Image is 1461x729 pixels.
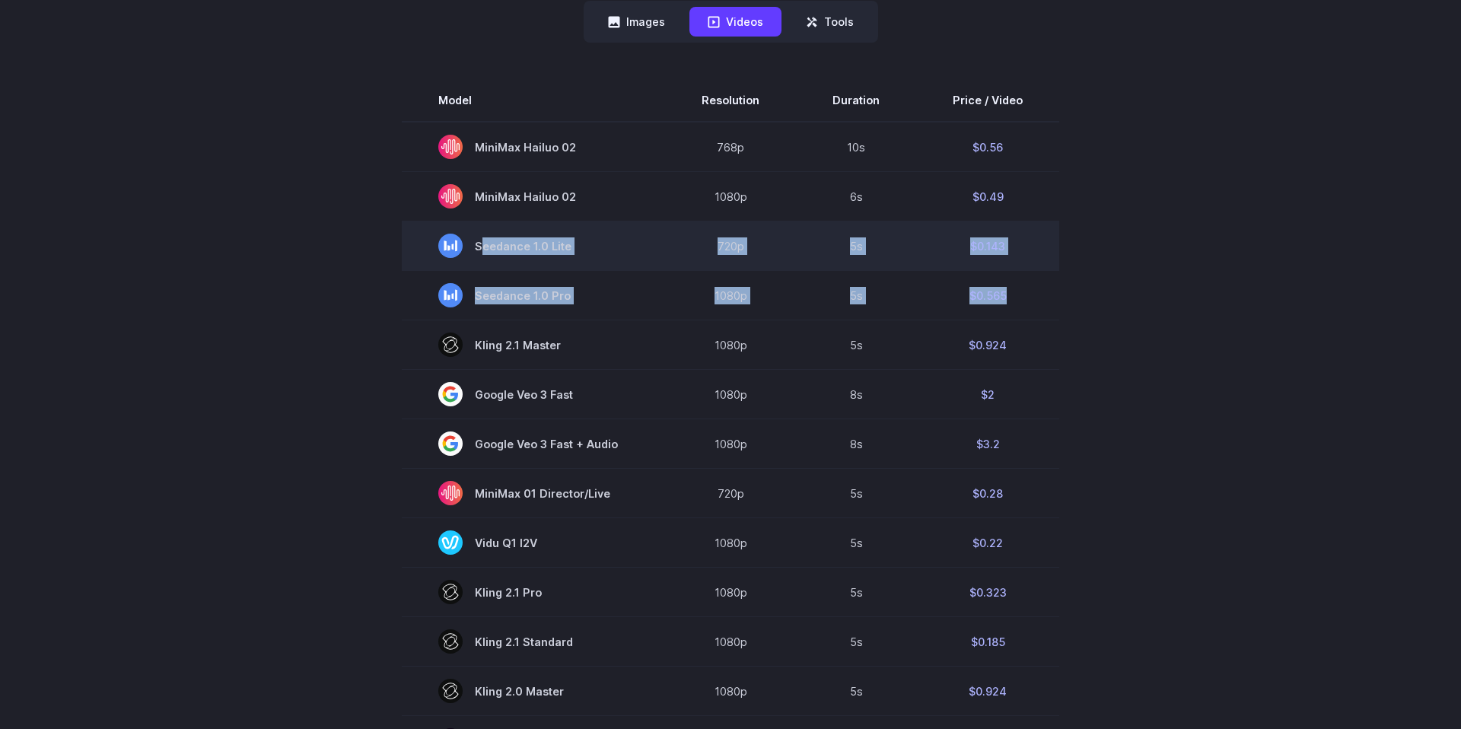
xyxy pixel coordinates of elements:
span: Vidu Q1 I2V [438,530,629,555]
td: 5s [796,320,916,370]
td: 1080p [665,617,796,667]
td: 720p [665,469,796,518]
th: Resolution [665,79,796,122]
td: 8s [796,419,916,469]
td: 5s [796,617,916,667]
td: 768p [665,122,796,172]
td: $0.323 [916,568,1059,617]
td: 5s [796,271,916,320]
td: $0.22 [916,518,1059,568]
td: $0.56 [916,122,1059,172]
td: 5s [796,469,916,518]
td: 5s [796,221,916,271]
td: 5s [796,568,916,617]
button: Images [590,7,683,37]
td: $0.185 [916,617,1059,667]
td: 10s [796,122,916,172]
th: Duration [796,79,916,122]
td: 1080p [665,667,796,716]
button: Tools [788,7,872,37]
td: $0.565 [916,271,1059,320]
span: MiniMax Hailuo 02 [438,184,629,209]
button: Videos [689,7,781,37]
span: Google Veo 3 Fast [438,382,629,406]
td: 1080p [665,320,796,370]
td: 5s [796,667,916,716]
span: MiniMax 01 Director/Live [438,481,629,505]
td: 8s [796,370,916,419]
td: 720p [665,221,796,271]
span: Kling 2.1 Standard [438,629,629,654]
td: 1080p [665,518,796,568]
td: 6s [796,172,916,221]
td: $0.924 [916,320,1059,370]
span: Kling 2.1 Master [438,333,629,357]
td: 1080p [665,568,796,617]
td: $3.2 [916,419,1059,469]
span: Kling 2.0 Master [438,679,629,703]
span: Kling 2.1 Pro [438,580,629,604]
td: $0.143 [916,221,1059,271]
span: Seedance 1.0 Lite [438,234,629,258]
td: $0.28 [916,469,1059,518]
td: $2 [916,370,1059,419]
td: 1080p [665,172,796,221]
th: Price / Video [916,79,1059,122]
td: 1080p [665,419,796,469]
td: 1080p [665,370,796,419]
td: 1080p [665,271,796,320]
span: MiniMax Hailuo 02 [438,135,629,159]
span: Seedance 1.0 Pro [438,283,629,307]
th: Model [402,79,665,122]
span: Google Veo 3 Fast + Audio [438,431,629,456]
td: $0.924 [916,667,1059,716]
td: 5s [796,518,916,568]
td: $0.49 [916,172,1059,221]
